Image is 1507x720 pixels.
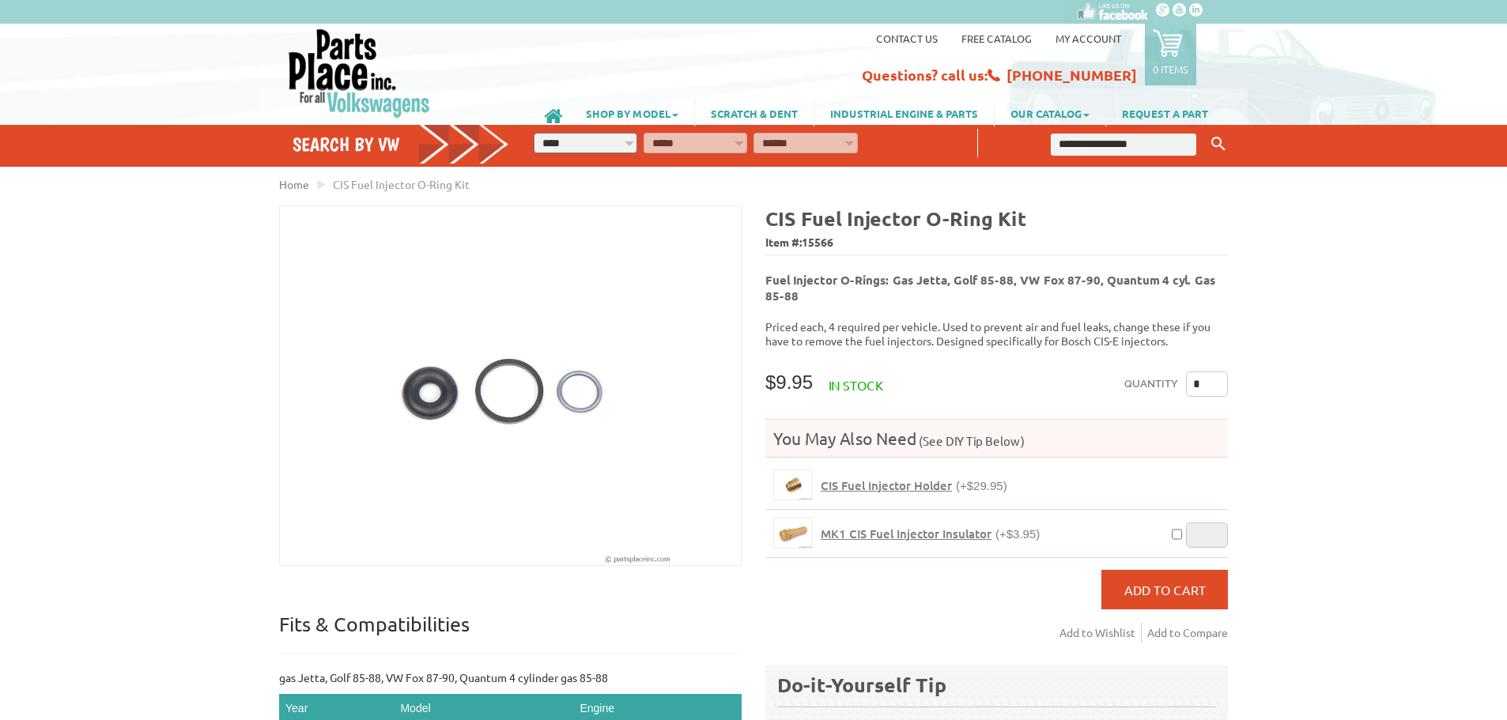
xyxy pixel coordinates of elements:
[821,526,991,541] span: MK1 CIS Fuel Injector Insulator
[1145,24,1196,85] a: 0 items
[765,232,1228,254] span: Item #:
[995,100,1105,126] a: OUR CATALOG
[916,433,1025,448] span: (See DIY Tip Below)
[956,479,1007,492] span: (+$29.95)
[695,100,814,126] a: SCRATCH & DENT
[765,205,1026,231] b: CIS Fuel Injector O-Ring Kit
[333,177,470,191] span: CIS Fuel Injector O-Ring Kit
[876,32,938,45] a: Contact us
[995,527,1040,541] span: (+$3.95)
[1207,131,1230,157] button: Keyword Search
[765,319,1228,348] p: Priced each, 4 required per vehicle. Used to prevent air and fuel leaks, change these if you have...
[279,177,309,191] a: Home
[765,428,1228,449] h4: You May Also Need
[287,28,432,119] img: Parts Place Inc!
[814,100,994,126] a: INDUSTRIAL ENGINE & PARTS
[961,32,1032,45] a: Free Catalog
[1124,582,1206,597] span: Add to Cart
[774,518,812,548] img: MK1 CIS Fuel Injector Insulator
[1059,623,1142,643] a: Add to Wishlist
[1056,32,1121,45] a: My Account
[280,206,741,565] img: CIS Fuel Injector O-Ring Kit
[773,518,813,548] a: MK1 CIS Fuel Injector Insulator
[279,612,742,654] p: Fits & Compatibilities
[777,672,946,697] b: Do-it-Yourself Tip
[765,272,1215,303] b: Fuel Injector O-Rings: Gas Jetta, Golf 85-88, VW Fox 87-90, Quantum 4 cyl. Gas 85-88
[774,470,812,499] img: CIS Fuel Injector Holder
[821,477,952,493] span: CIS Fuel Injector Holder
[821,526,1040,541] a: MK1 CIS Fuel Injector Insulator(+$3.95)
[1147,623,1228,643] a: Add to Compare
[1124,371,1178,397] label: Quantity
[1153,62,1188,76] p: 0 items
[293,133,509,156] h4: Search by VW
[802,235,833,249] span: 15566
[1101,570,1228,609] button: Add to Cart
[773,469,813,500] a: CIS Fuel Injector Holder
[821,478,1007,493] a: CIS Fuel Injector Holder(+$29.95)
[279,669,742,686] p: gas Jetta, Golf 85-88, VW Fox 87-90, Quantum 4 cylinder gas 85-88
[829,377,883,393] span: In stock
[765,371,813,393] span: $9.95
[570,100,694,126] a: SHOP BY MODEL
[1106,100,1224,126] a: REQUEST A PART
